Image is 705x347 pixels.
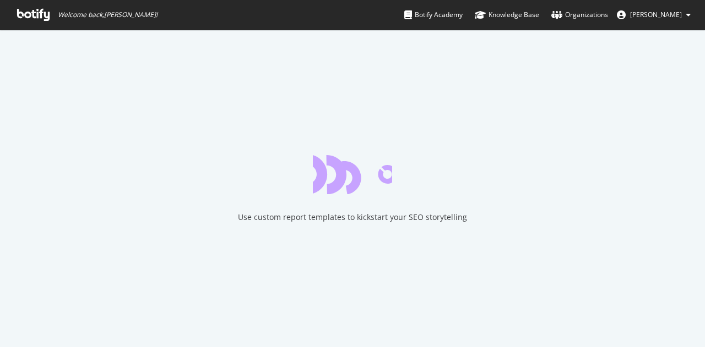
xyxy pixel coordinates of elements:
[313,155,392,194] div: animation
[551,9,608,20] div: Organizations
[475,9,539,20] div: Knowledge Base
[238,212,467,223] div: Use custom report templates to kickstart your SEO storytelling
[58,10,158,19] span: Welcome back, [PERSON_NAME] !
[404,9,463,20] div: Botify Academy
[608,6,699,24] button: [PERSON_NAME]
[630,10,682,19] span: Lukas MÄNNL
